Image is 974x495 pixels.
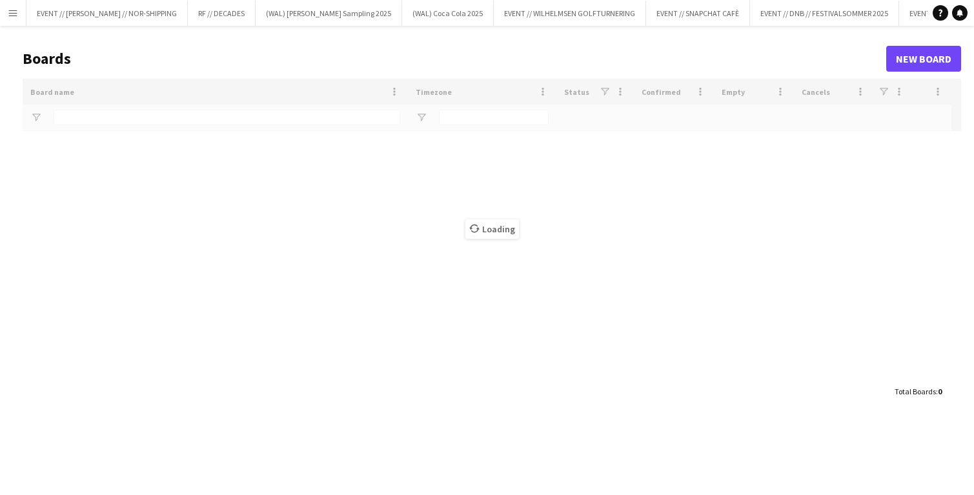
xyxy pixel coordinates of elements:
[646,1,750,26] button: EVENT // SNAPCHAT CAFÈ
[494,1,646,26] button: EVENT // WILHELMSEN GOLFTURNERING
[886,46,961,72] a: New Board
[938,387,942,396] span: 0
[256,1,402,26] button: (WAL) [PERSON_NAME] Sampling 2025
[750,1,899,26] button: EVENT // DNB // FESTIVALSOMMER 2025
[895,387,936,396] span: Total Boards
[402,1,494,26] button: (WAL) Coca Cola 2025
[188,1,256,26] button: RF // DECADES
[26,1,188,26] button: EVENT // [PERSON_NAME] // NOR-SHIPPING
[465,219,519,239] span: Loading
[23,49,886,68] h1: Boards
[895,379,942,404] div: :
